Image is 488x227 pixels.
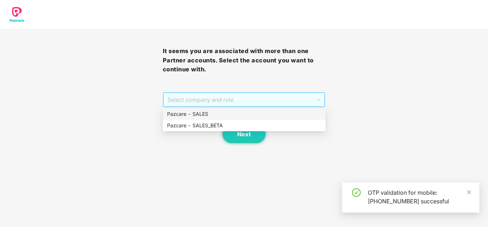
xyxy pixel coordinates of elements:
span: Next [237,131,251,138]
div: Pazcare - SALES [163,108,326,120]
div: Pazcare - SALES [167,110,321,118]
div: Pazcare - SALES_BETA [167,122,321,129]
button: Next [223,125,265,143]
span: Select company and role [167,93,321,107]
h3: It seems you are associated with more than one Partner accounts. Select the account you want to c... [163,47,326,74]
span: close [467,190,472,195]
span: check-circle [352,188,361,197]
div: OTP validation for mobile: [PHONE_NUMBER] successful [368,188,471,205]
div: Pazcare - SALES_BETA [163,120,326,131]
